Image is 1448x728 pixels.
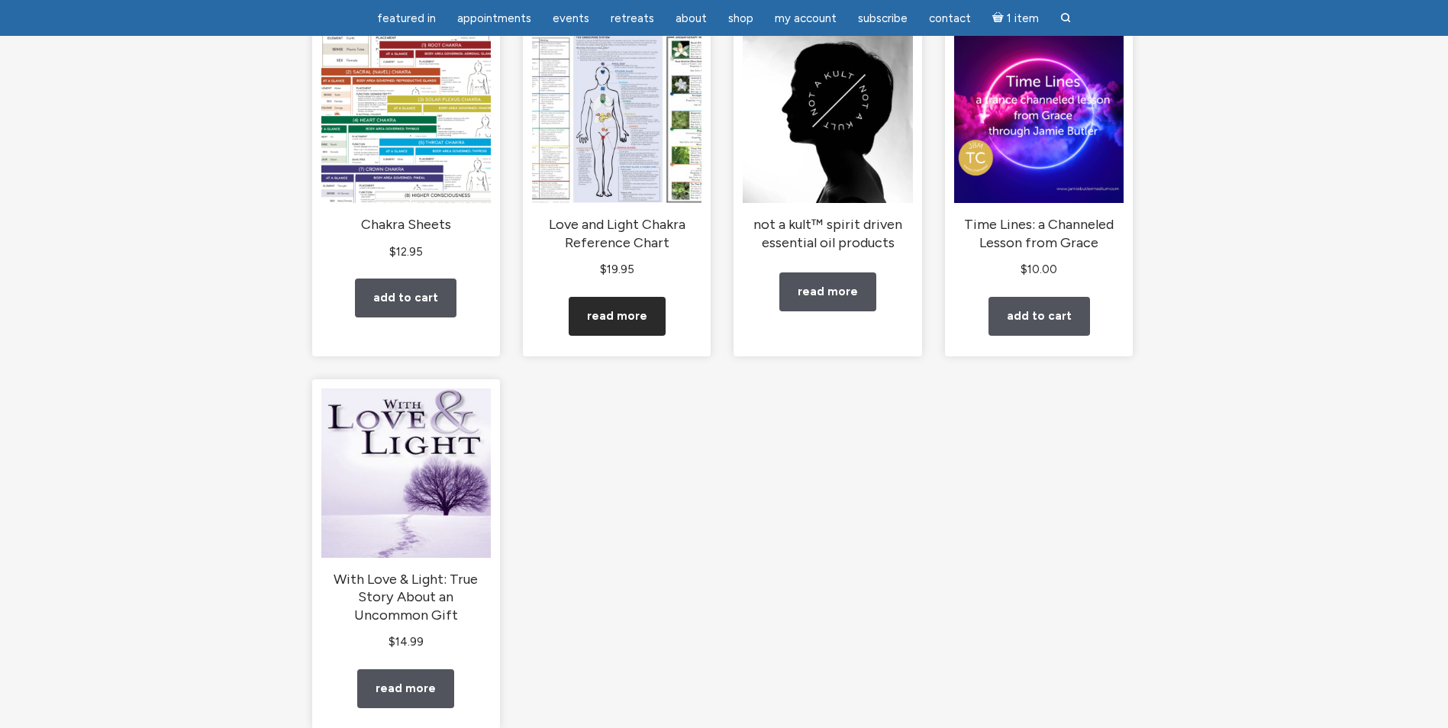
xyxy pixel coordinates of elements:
[954,34,1124,203] img: Time Lines: a Channeled Lesson from Grace
[553,11,589,25] span: Events
[988,297,1090,336] a: Add to cart: “Time Lines: a Channeled Lesson from Grace”
[532,34,701,279] a: Love and Light Chakra Reference Chart $19.95
[321,571,491,625] h2: With Love & Light: True Story About an Uncommon Gift
[983,2,1048,34] a: Cart1 item
[389,245,396,259] span: $
[775,11,837,25] span: My Account
[600,263,607,276] span: $
[321,34,491,203] img: Chakra Sheets
[448,4,540,34] a: Appointments
[992,11,1007,25] i: Cart
[743,34,912,203] img: not a kult™ spirit driven essential oil products
[321,216,491,234] h2: Chakra Sheets
[355,279,456,317] a: Add to cart: “Chakra Sheets”
[666,4,716,34] a: About
[858,11,908,25] span: Subscribe
[728,11,753,25] span: Shop
[532,216,701,252] h2: Love and Light Chakra Reference Chart
[543,4,598,34] a: Events
[389,635,424,649] bdi: 14.99
[779,272,876,311] a: Read more about “not a kult™ spirit driven essential oil products”
[1007,13,1039,24] span: 1 item
[377,11,436,25] span: featured in
[457,11,531,25] span: Appointments
[321,34,491,262] a: Chakra Sheets $12.95
[532,34,701,203] img: Love and Light Chakra Reference Chart
[389,635,395,649] span: $
[743,216,912,252] h2: not a kult™ spirit driven essential oil products
[954,216,1124,252] h2: Time Lines: a Channeled Lesson from Grace
[676,11,707,25] span: About
[357,669,454,708] a: Read more about “With Love & Light: True Story About an Uncommon Gift”
[611,11,654,25] span: Retreats
[929,11,971,25] span: Contact
[321,388,491,558] img: With Love & Light: True Story About an Uncommon Gift
[766,4,846,34] a: My Account
[743,34,912,252] a: not a kult™ spirit driven essential oil products
[600,263,634,276] bdi: 19.95
[719,4,763,34] a: Shop
[920,4,980,34] a: Contact
[321,388,491,652] a: With Love & Light: True Story About an Uncommon Gift $14.99
[954,34,1124,279] a: Time Lines: a Channeled Lesson from Grace $10.00
[1021,263,1057,276] bdi: 10.00
[368,4,445,34] a: featured in
[1021,263,1027,276] span: $
[849,4,917,34] a: Subscribe
[601,4,663,34] a: Retreats
[569,297,666,336] a: Read more about “Love and Light Chakra Reference Chart”
[389,245,423,259] bdi: 12.95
